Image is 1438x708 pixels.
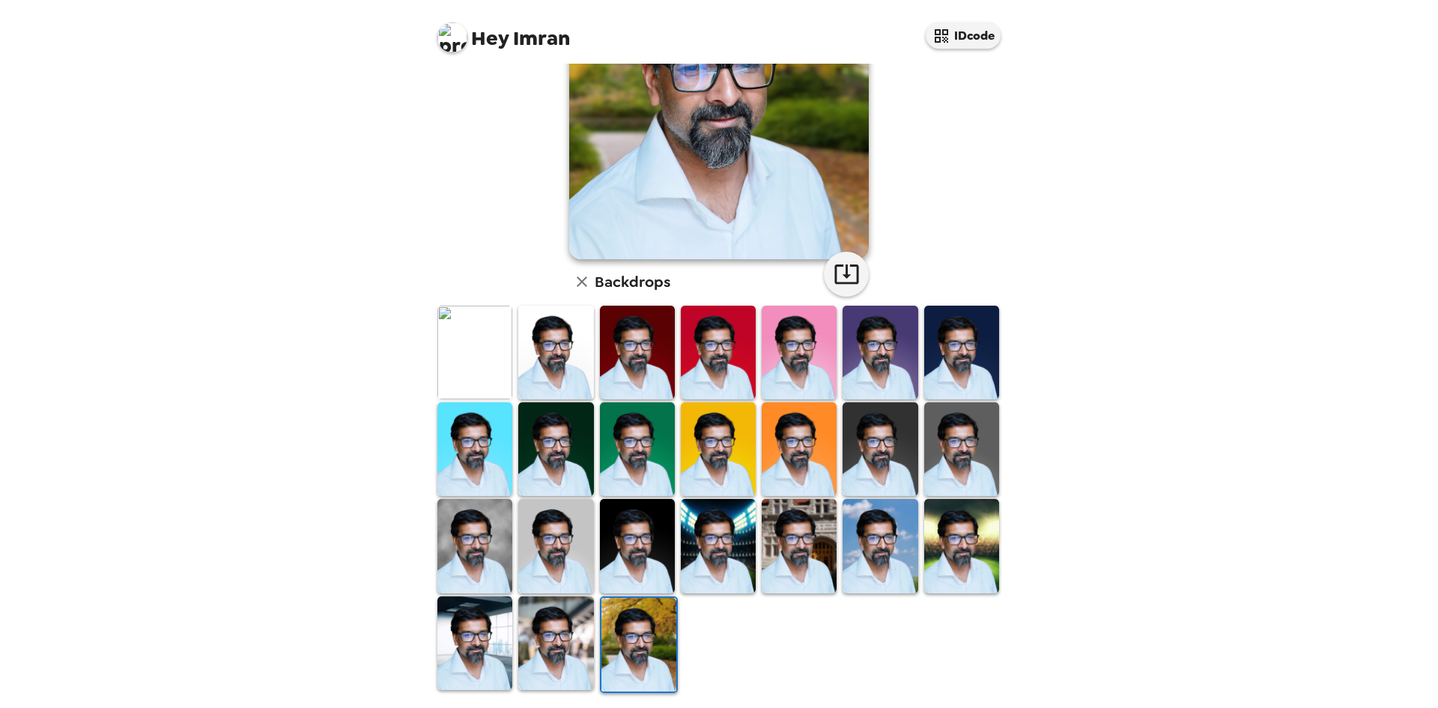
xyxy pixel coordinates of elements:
[471,25,509,52] span: Hey
[437,22,467,52] img: profile pic
[437,306,512,399] img: Original
[926,22,1001,49] button: IDcode
[595,270,670,294] h6: Backdrops
[437,15,570,49] span: Imran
